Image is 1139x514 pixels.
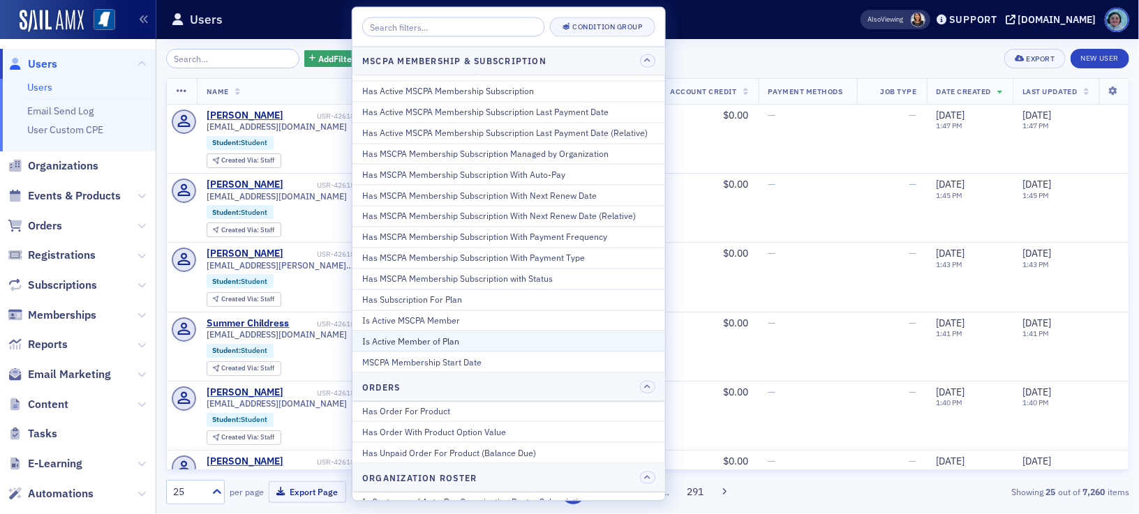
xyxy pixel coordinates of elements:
[221,294,260,303] span: Created Via :
[212,414,241,424] span: Student :
[724,455,749,467] span: $0.00
[28,158,98,174] span: Organizations
[207,317,290,330] div: Summer Childress
[1022,86,1077,96] span: Last Updated
[362,252,655,264] div: Has MSCPA Membership Subscription With Payment Type
[8,337,68,352] a: Reports
[28,426,57,441] span: Tasks
[724,178,749,190] span: $0.00
[362,147,655,160] div: Has MSCPA Membership Subscription Managed by Organization
[937,121,963,130] time: 1:47 PM
[27,105,94,117] a: Email Send Log
[352,268,665,289] button: Has MSCPA Membership Subscription with Status
[8,456,82,471] a: E-Learning
[207,430,281,445] div: Created Via: Staff
[724,317,749,329] span: $0.00
[1080,485,1108,498] strong: 7,260
[212,137,241,147] span: Student :
[207,468,348,478] span: [EMAIL_ADDRESS][DOMAIN_NAME]
[818,485,1129,498] div: Showing out of items
[352,143,665,164] button: Has MSCPA Membership Subscription Managed by Organization
[683,480,708,504] button: 291
[212,277,267,286] a: Student:Student
[868,15,881,24] div: Also
[1022,247,1051,259] span: [DATE]
[670,86,736,96] span: Account Credit
[212,207,241,217] span: Student :
[286,388,363,398] div: USR-4261859
[207,222,281,237] div: Created Via: Staff
[352,101,665,122] button: Has Active MSCPA Membership Subscription Last Payment Date
[212,346,267,355] a: Student:Student
[28,456,82,471] span: E-Learning
[212,415,267,424] a: Student:Student
[362,189,655,202] div: Has MSCPA Membership Subscription With Next Renew Date
[207,248,284,260] a: [PERSON_NAME]
[190,11,223,28] h1: Users
[28,218,62,234] span: Orders
[362,85,655,98] div: Has Active MSCPA Membership Subscription
[1004,49,1065,68] button: Export
[352,401,665,421] button: Has Order For Product
[207,136,274,150] div: Student:
[207,386,284,399] a: [PERSON_NAME]
[207,86,229,96] span: Name
[362,168,655,181] div: Has MSCPA Membership Subscription With Auto-Pay
[8,426,57,441] a: Tasks
[221,296,274,303] div: Staff
[937,455,965,467] span: [DATE]
[352,247,665,268] button: Has MSCPA Membership Subscription With Payment Type
[362,446,655,459] div: Has Unpaid Order For Product (Balance Due)
[1022,259,1049,269] time: 1:43 PM
[8,248,96,263] a: Registrations
[8,486,94,501] a: Automations
[362,106,655,119] div: Has Active MSCPA Membership Subscription Last Payment Date
[909,455,917,467] span: —
[868,15,904,24] span: Viewing
[573,23,643,31] div: Condition Group
[937,328,963,338] time: 1:41 PM
[221,225,260,234] span: Created Via :
[1105,8,1129,32] span: Profile
[94,9,115,31] img: SailAMX
[8,188,121,204] a: Events & Products
[1018,13,1096,26] div: [DOMAIN_NAME]
[352,185,665,206] button: Has MSCPA Membership Subscription With Next Renew Date
[362,64,655,77] div: First Ever MSCPA Membership Plan
[352,80,665,101] button: Has Active MSCPA Membership Subscription
[207,329,348,340] span: [EMAIL_ADDRESS][DOMAIN_NAME]
[1027,55,1055,63] div: Export
[207,179,284,191] a: [PERSON_NAME]
[286,112,363,121] div: USR-4261882
[28,308,96,323] span: Memberships
[768,455,776,467] span: —
[352,331,665,352] button: Is Active Member of Plan
[221,156,260,165] span: Created Via :
[20,10,84,32] a: SailAMX
[28,397,68,412] span: Content
[362,293,655,305] div: Has Subscription For Plan
[207,109,284,122] a: [PERSON_NAME]
[221,434,274,441] div: Staff
[207,455,284,468] div: [PERSON_NAME]
[1043,485,1058,498] strong: 25
[28,486,94,501] span: Automations
[286,458,363,467] div: USR-4261855
[304,50,362,68] button: AddFilter
[768,86,843,96] span: Payment Methods
[362,380,400,393] h4: Orders
[166,49,299,68] input: Search…
[212,208,267,217] a: Student:Student
[318,52,355,65] span: Add Filter
[1022,467,1049,477] time: 1:38 PM
[937,109,965,121] span: [DATE]
[1022,190,1049,200] time: 1:45 PM
[352,122,665,143] button: Has Active MSCPA Membership Subscription Last Payment Date (Relative)
[937,178,965,190] span: [DATE]
[1022,398,1049,407] time: 1:40 PM
[269,481,346,503] button: Export Page
[1022,455,1051,467] span: [DATE]
[207,121,348,132] span: [EMAIL_ADDRESS][DOMAIN_NAME]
